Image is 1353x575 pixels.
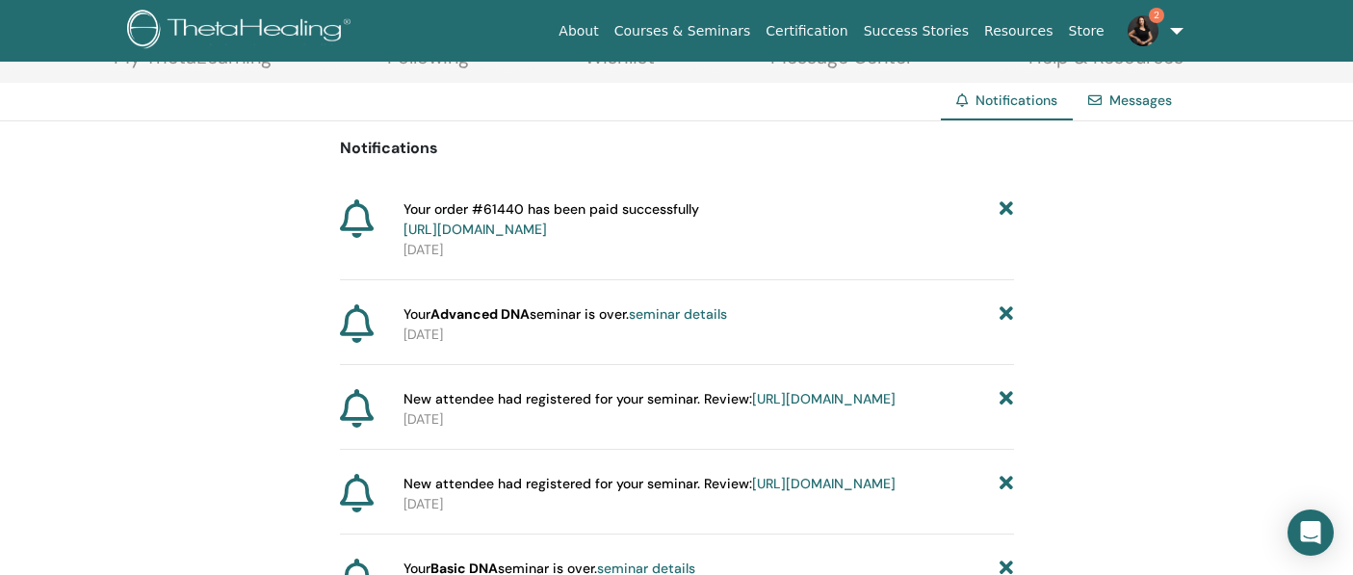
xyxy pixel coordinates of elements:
a: seminar details [629,305,727,323]
img: logo.png [127,10,357,53]
p: [DATE] [403,409,1014,430]
span: New attendee had registered for your seminar. Review: [403,389,896,409]
a: Message Center [770,45,913,83]
a: About [551,13,606,49]
p: Notifications [340,137,1014,160]
div: Open Intercom Messenger [1288,510,1334,556]
span: 2 [1149,8,1164,23]
span: Notifications [976,91,1057,109]
span: Your seminar is over. [403,304,727,325]
a: Wishlist [585,45,655,83]
a: [URL][DOMAIN_NAME] [403,221,547,238]
p: [DATE] [403,325,1014,345]
p: [DATE] [403,240,1014,260]
a: Resources [976,13,1061,49]
p: [DATE] [403,494,1014,514]
a: Store [1061,13,1112,49]
strong: Advanced DNA [430,305,530,323]
img: default.jpg [1128,15,1158,46]
a: Following [387,45,469,83]
a: Messages [1109,91,1172,109]
a: Help & Resources [1028,45,1184,83]
span: Your order #61440 has been paid successfully [403,199,699,240]
span: New attendee had registered for your seminar. Review: [403,474,896,494]
a: Courses & Seminars [607,13,759,49]
a: Certification [758,13,855,49]
a: My ThetaLearning [114,45,272,83]
a: Success Stories [856,13,976,49]
a: [URL][DOMAIN_NAME] [752,390,896,407]
a: [URL][DOMAIN_NAME] [752,475,896,492]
